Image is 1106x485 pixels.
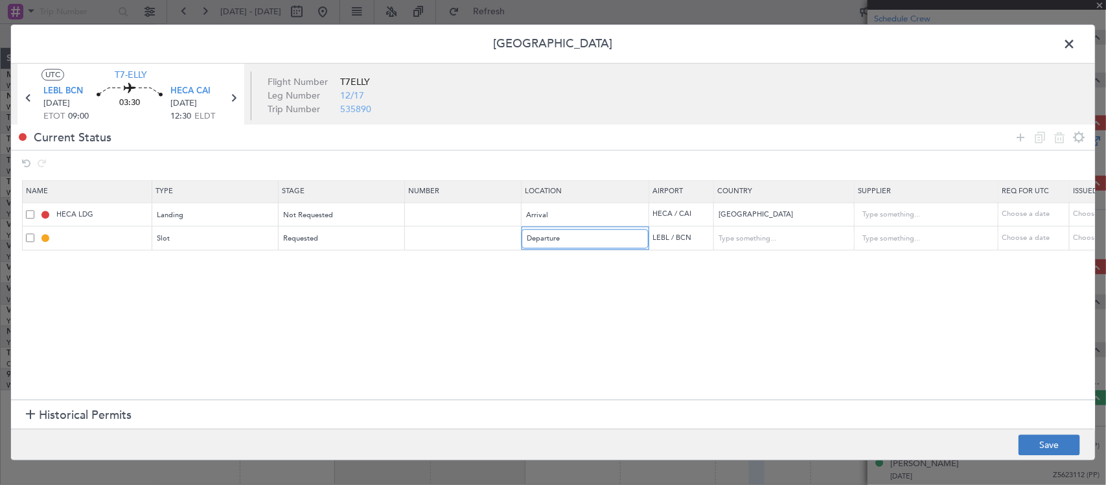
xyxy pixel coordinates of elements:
[1002,186,1049,196] span: Req For Utc
[858,186,891,196] span: Supplier
[862,206,979,225] input: Type something...
[862,229,979,248] input: Type something...
[11,25,1095,64] header: [GEOGRAPHIC_DATA]
[1002,209,1069,220] div: Choose a date
[1019,435,1080,456] button: Save
[1002,233,1069,244] div: Choose a date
